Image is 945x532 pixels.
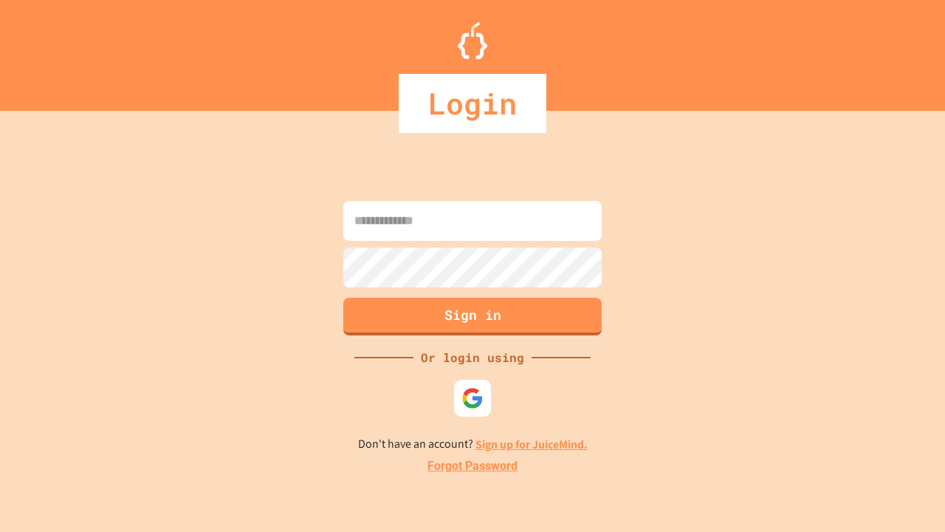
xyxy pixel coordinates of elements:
[883,473,930,517] iframe: chat widget
[458,22,487,59] img: Logo.svg
[343,298,602,335] button: Sign in
[427,457,518,475] a: Forgot Password
[461,387,484,409] img: google-icon.svg
[475,437,588,452] a: Sign up for JuiceMind.
[399,74,546,133] div: Login
[413,349,532,366] div: Or login using
[358,435,588,454] p: Don't have an account?
[822,409,930,471] iframe: chat widget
